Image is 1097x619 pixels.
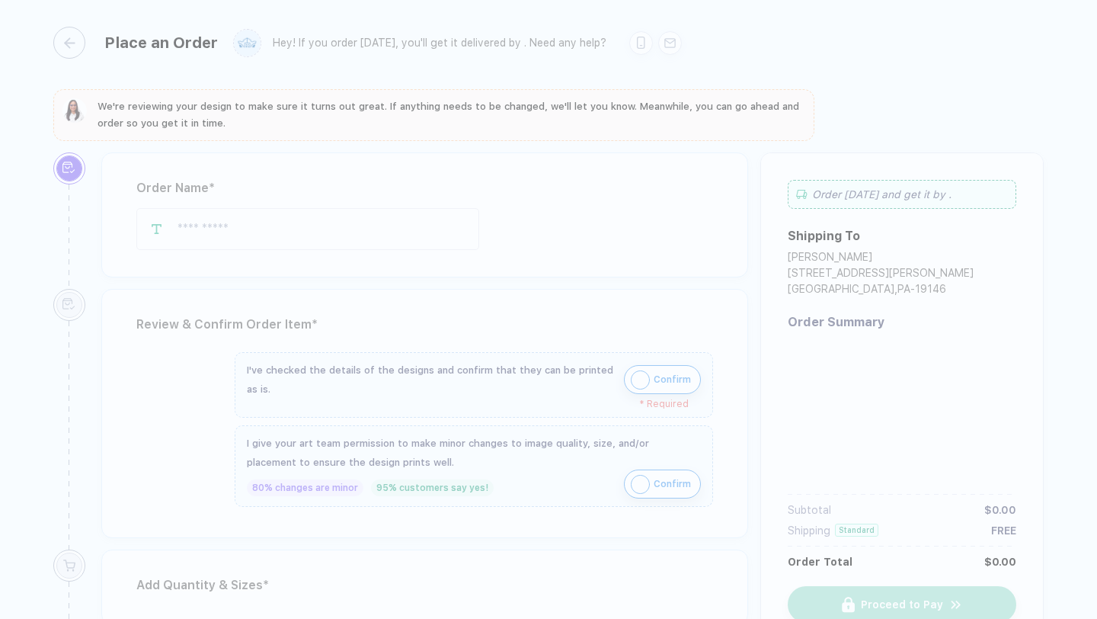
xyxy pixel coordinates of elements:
div: $0.00 [984,556,1016,568]
div: Order [DATE] and get it by . [788,180,1016,209]
button: iconConfirm [624,365,701,394]
span: We're reviewing your design to make sure it turns out great. If anything needs to be changed, we'... [98,101,799,129]
div: 95% customers say yes! [371,479,494,496]
div: Order Summary [788,315,1016,329]
div: [PERSON_NAME] [788,251,974,267]
div: Hey! If you order [DATE], you'll get it delivered by . Need any help? [273,37,606,50]
span: Confirm [654,472,691,496]
div: Review & Confirm Order Item [136,313,713,337]
div: Order Name [136,176,713,200]
button: iconConfirm [624,470,701,499]
div: Place an Order [104,34,218,52]
img: sophie [62,98,87,123]
div: I give your art team permission to make minor changes to image quality, size, and/or placement to... [247,434,701,472]
img: icon [631,370,650,390]
div: Shipping [788,524,830,537]
div: FREE [991,524,1016,537]
div: Shipping To [788,229,860,243]
div: * Required [247,399,689,409]
div: Add Quantity & Sizes [136,573,713,598]
div: [STREET_ADDRESS][PERSON_NAME] [788,267,974,283]
div: $0.00 [984,504,1016,516]
div: 80% changes are minor [247,479,363,496]
img: icon [631,475,650,494]
img: user profile [234,30,261,56]
button: We're reviewing your design to make sure it turns out great. If anything needs to be changed, we'... [62,98,805,132]
div: I've checked the details of the designs and confirm that they can be printed as is. [247,361,616,399]
div: Order Total [788,556,852,568]
div: Standard [835,524,878,537]
span: Confirm [654,367,691,392]
div: Subtotal [788,504,831,516]
div: [GEOGRAPHIC_DATA] , PA - 19146 [788,283,974,299]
